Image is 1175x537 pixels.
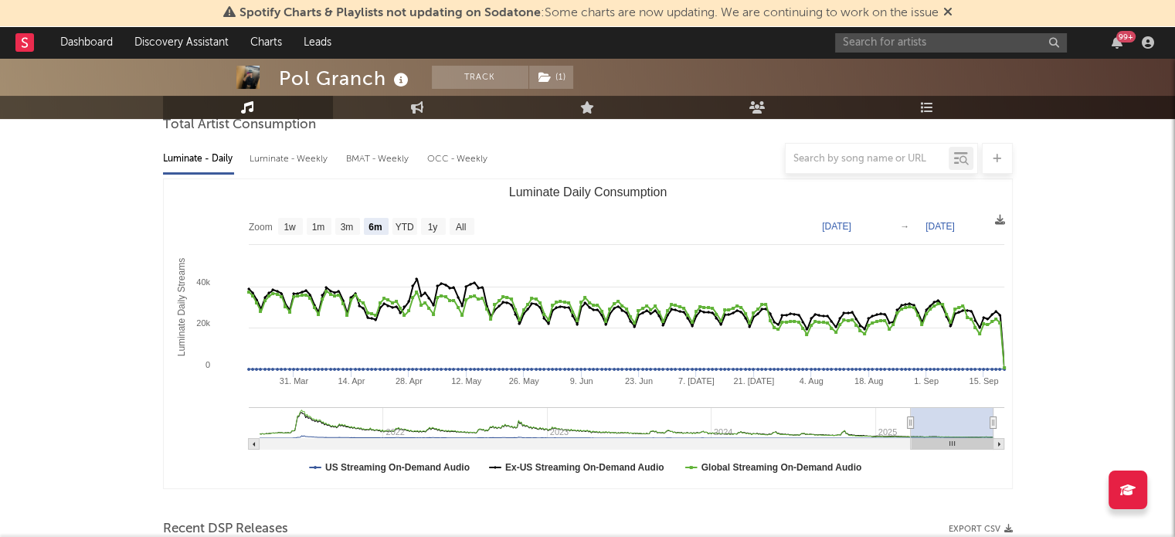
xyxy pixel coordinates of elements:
[49,27,124,58] a: Dashboard
[455,222,465,233] text: All
[925,221,955,232] text: [DATE]
[822,221,851,232] text: [DATE]
[163,116,316,134] span: Total Artist Consumption
[914,376,939,386] text: 1. Sep
[279,66,413,91] div: Pol Granch
[279,376,308,386] text: 31. Mar
[249,222,273,233] text: Zoom
[124,27,239,58] a: Discovery Assistant
[205,360,209,369] text: 0
[969,376,998,386] text: 15. Sep
[175,258,186,356] text: Luminate Daily Streams
[196,318,210,328] text: 20k
[1112,36,1122,49] button: 99+
[733,376,774,386] text: 21. [DATE]
[239,7,939,19] span: : Some charts are now updating. We are continuing to work on the issue
[508,376,539,386] text: 26. May
[311,222,324,233] text: 1m
[835,33,1067,53] input: Search for artists
[900,221,909,232] text: →
[395,376,422,386] text: 28. Apr
[504,462,664,473] text: Ex-US Streaming On-Demand Audio
[854,376,882,386] text: 18. Aug
[284,222,296,233] text: 1w
[325,462,470,473] text: US Streaming On-Demand Audio
[677,376,714,386] text: 7. [DATE]
[786,153,949,165] input: Search by song name or URL
[427,222,437,233] text: 1y
[528,66,574,89] span: ( 1 )
[340,222,353,233] text: 3m
[508,185,667,199] text: Luminate Daily Consumption
[338,376,365,386] text: 14. Apr
[1116,31,1136,42] div: 99 +
[368,222,382,233] text: 6m
[943,7,953,19] span: Dismiss
[799,376,823,386] text: 4. Aug
[239,27,293,58] a: Charts
[701,462,861,473] text: Global Streaming On-Demand Audio
[164,179,1012,488] svg: Luminate Daily Consumption
[395,222,413,233] text: YTD
[196,277,210,287] text: 40k
[451,376,482,386] text: 12. May
[432,66,528,89] button: Track
[569,376,593,386] text: 9. Jun
[624,376,652,386] text: 23. Jun
[949,525,1013,534] button: Export CSV
[293,27,342,58] a: Leads
[239,7,541,19] span: Spotify Charts & Playlists not updating on Sodatone
[529,66,573,89] button: (1)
